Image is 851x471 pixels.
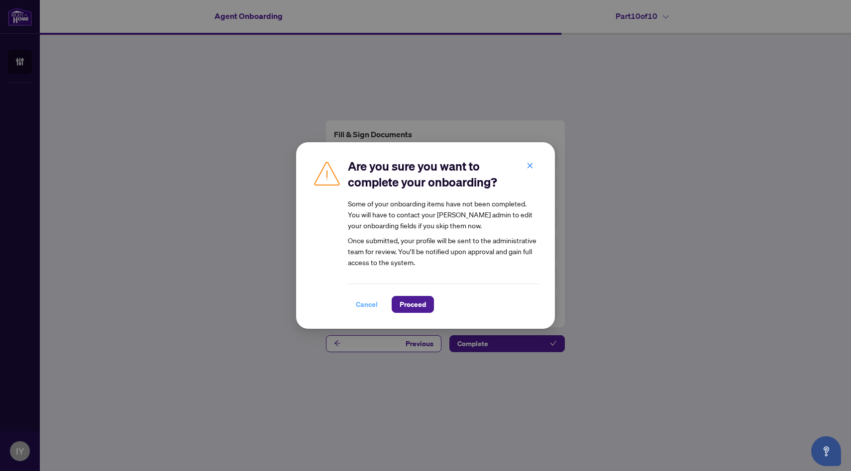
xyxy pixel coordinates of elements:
button: Open asap [811,436,841,466]
article: Once submitted, your profile will be sent to the administrative team for review. You’ll be notifi... [348,198,539,268]
button: Proceed [392,296,434,313]
h2: Are you sure you want to complete your onboarding? [348,158,539,190]
div: Some of your onboarding items have not been completed. You will have to contact your [PERSON_NAME... [348,198,539,231]
button: Cancel [348,296,386,313]
span: close [527,162,533,169]
span: Proceed [400,296,426,312]
img: Caution Icon [312,158,342,188]
span: Cancel [356,296,378,312]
